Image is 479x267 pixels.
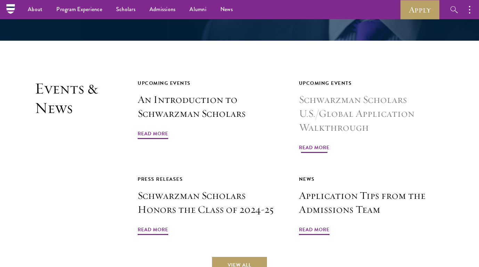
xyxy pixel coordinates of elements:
span: Read More [299,143,330,154]
span: Read More [299,225,330,236]
div: Upcoming Events [138,79,283,88]
a: Upcoming Events Schwarzman Scholars U.S./Global Application Walkthrough Read More [299,79,444,154]
span: Read More [138,225,168,236]
h3: Application Tips from the Admissions Team [299,189,444,217]
div: News [299,175,444,184]
h2: Events & News [35,79,103,236]
a: Press Releases Schwarzman Scholars Honors the Class of 2024-25 Read More [138,175,283,236]
a: Upcoming Events An Introduction to Schwarzman Scholars Read More [138,79,283,140]
div: Press Releases [138,175,283,184]
div: Upcoming Events [299,79,444,88]
h3: Schwarzman Scholars U.S./Global Application Walkthrough [299,93,444,135]
h3: Schwarzman Scholars Honors the Class of 2024-25 [138,189,283,217]
h3: An Introduction to Schwarzman Scholars [138,93,283,121]
a: News Application Tips from the Admissions Team Read More [299,175,444,236]
span: Read More [138,129,168,140]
